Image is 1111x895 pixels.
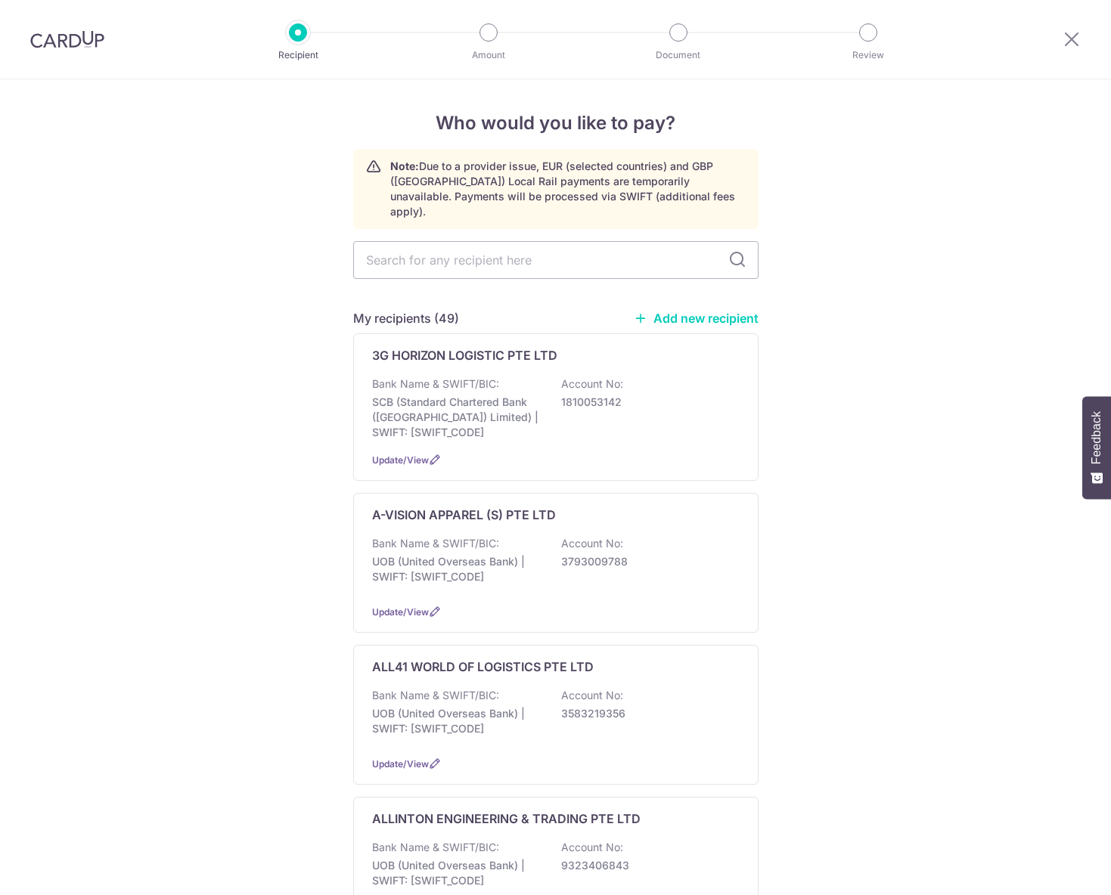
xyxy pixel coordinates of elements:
strong: Note: [390,159,419,172]
h5: My recipients (49) [353,309,459,327]
a: Update/View [372,454,429,466]
p: Account No: [561,688,623,703]
p: SCB (Standard Chartered Bank ([GEOGRAPHIC_DATA]) Limited) | SWIFT: [SWIFT_CODE] [372,395,542,440]
img: CardUp [30,30,104,48]
p: Due to a provider issue, EUR (selected countries) and GBP ([GEOGRAPHIC_DATA]) Local Rail payments... [390,159,746,219]
p: ALLINTON ENGINEERING & TRADING PTE LTD [372,810,641,828]
p: Review [812,48,924,63]
a: Update/View [372,758,429,770]
p: Recipient [242,48,354,63]
p: Bank Name & SWIFT/BIC: [372,688,499,703]
a: Update/View [372,606,429,618]
p: Bank Name & SWIFT/BIC: [372,536,499,551]
p: Amount [433,48,545,63]
a: Add new recipient [634,311,759,326]
p: 3793009788 [561,554,731,569]
p: Bank Name & SWIFT/BIC: [372,376,499,392]
p: Document [622,48,734,63]
p: Account No: [561,840,623,855]
p: A-VISION APPAREL (S) PTE LTD [372,506,556,524]
p: UOB (United Overseas Bank) | SWIFT: [SWIFT_CODE] [372,706,542,736]
p: Bank Name & SWIFT/BIC: [372,840,499,855]
p: ALL41 WORLD OF LOGISTICS PTE LTD [372,658,594,676]
p: Account No: [561,376,623,392]
p: Account No: [561,536,623,551]
p: 3G HORIZON LOGISTIC PTE LTD [372,346,557,364]
p: 3583219356 [561,706,731,721]
p: UOB (United Overseas Bank) | SWIFT: [SWIFT_CODE] [372,858,542,888]
input: Search for any recipient here [353,241,759,279]
h4: Who would you like to pay? [353,110,759,137]
p: 1810053142 [561,395,731,410]
p: 9323406843 [561,858,731,873]
p: UOB (United Overseas Bank) | SWIFT: [SWIFT_CODE] [372,554,542,584]
span: Feedback [1090,411,1103,464]
iframe: Opens a widget where you can find more information [1013,850,1096,887]
button: Feedback - Show survey [1082,396,1111,499]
